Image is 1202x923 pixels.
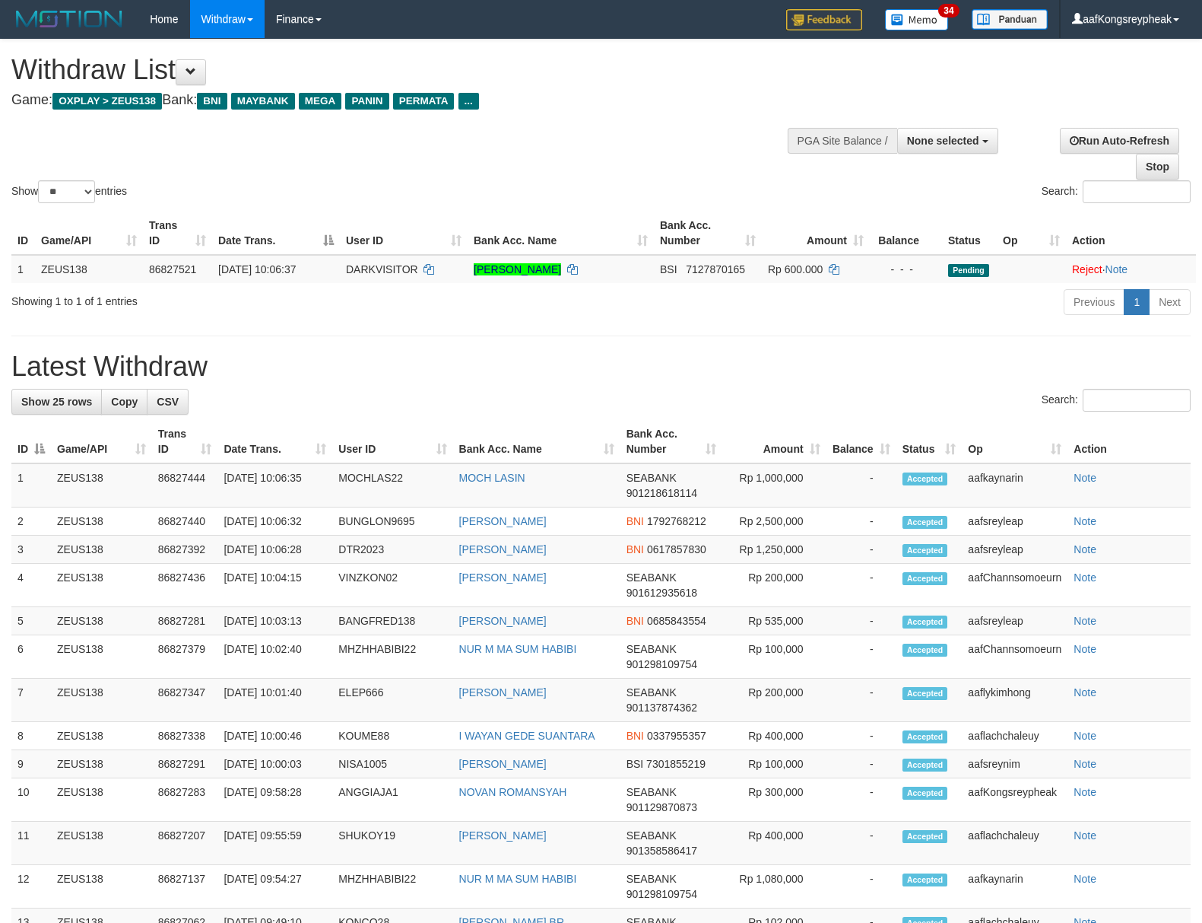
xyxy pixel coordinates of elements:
span: Copy 7127870165 to clipboard [686,263,745,275]
th: Amount: activate to sort column ascending [762,212,870,255]
td: 86827338 [152,722,218,750]
img: MOTION_logo.png [11,8,127,30]
span: 34 [938,4,959,18]
a: Note [1074,758,1096,770]
a: Show 25 rows [11,389,102,415]
td: ZEUS138 [35,255,143,283]
td: 86827436 [152,564,218,607]
input: Search: [1083,389,1191,412]
span: 86827521 [149,263,196,275]
th: Game/API: activate to sort column ascending [35,212,143,255]
td: aafKongsreypheak [962,778,1067,822]
td: 2 [11,508,51,536]
td: SHUKOY19 [332,822,452,865]
td: MHZHHABIBI22 [332,635,452,679]
td: [DATE] 10:06:35 [217,463,332,508]
td: Rp 400,000 [722,722,826,750]
span: Accepted [902,616,948,629]
a: Note [1105,263,1128,275]
span: Copy 901358586417 to clipboard [626,845,697,857]
th: ID: activate to sort column descending [11,420,51,463]
a: Note [1074,515,1096,527]
td: ZEUS138 [51,822,152,865]
td: - [826,536,896,564]
td: 86827392 [152,536,218,564]
span: Copy 901129870873 to clipboard [626,801,697,813]
label: Search: [1042,389,1191,412]
span: PANIN [345,93,389,110]
td: - [826,679,896,722]
td: 4 [11,564,51,607]
span: CSV [157,396,179,408]
td: ZEUS138 [51,536,152,564]
td: Rp 200,000 [722,564,826,607]
th: Game/API: activate to sort column ascending [51,420,152,463]
td: aaflachchaleuy [962,822,1067,865]
td: Rp 535,000 [722,607,826,635]
span: Accepted [902,516,948,529]
span: ... [458,93,479,110]
span: PERMATA [393,93,455,110]
td: - [826,865,896,909]
a: Note [1074,571,1096,584]
td: Rp 100,000 [722,750,826,778]
a: Run Auto-Refresh [1060,128,1179,154]
th: Trans ID: activate to sort column ascending [143,212,212,255]
img: Feedback.jpg [786,9,862,30]
a: Note [1074,472,1096,484]
td: aafkaynarin [962,463,1067,508]
span: Copy 0337955357 to clipboard [647,730,706,742]
span: SEABANK [626,873,677,885]
td: Rp 2,500,000 [722,508,826,536]
th: Bank Acc. Name: activate to sort column ascending [453,420,620,463]
td: 86827137 [152,865,218,909]
td: ANGGIAJA1 [332,778,452,822]
td: 3 [11,536,51,564]
td: ZEUS138 [51,607,152,635]
td: ZEUS138 [51,679,152,722]
td: ZEUS138 [51,463,152,508]
span: BNI [197,93,227,110]
td: 86827347 [152,679,218,722]
h1: Withdraw List [11,55,786,85]
span: Copy 0685843554 to clipboard [647,615,706,627]
a: Note [1074,829,1096,842]
td: - [826,750,896,778]
a: Note [1074,730,1096,742]
td: aafChannsomoeurn [962,635,1067,679]
span: Copy 901137874362 to clipboard [626,702,697,714]
span: SEABANK [626,686,677,699]
td: 86827207 [152,822,218,865]
span: Copy 901298109754 to clipboard [626,888,697,900]
th: Date Trans.: activate to sort column ascending [217,420,332,463]
a: NOVAN ROMANSYAH [459,786,567,798]
span: SEABANK [626,472,677,484]
td: 86827291 [152,750,218,778]
a: Note [1074,786,1096,798]
td: - [826,722,896,750]
span: SEABANK [626,829,677,842]
td: [DATE] 10:01:40 [217,679,332,722]
td: Rp 300,000 [722,778,826,822]
td: - [826,463,896,508]
td: Rp 1,000,000 [722,463,826,508]
span: Accepted [902,730,948,743]
span: SEABANK [626,643,677,655]
div: PGA Site Balance / [788,128,897,154]
span: Accepted [902,759,948,772]
td: 10 [11,778,51,822]
a: Next [1149,289,1191,315]
td: - [826,778,896,822]
span: Copy 901298109754 to clipboard [626,658,697,670]
a: Stop [1136,154,1179,180]
a: CSV [147,389,189,415]
td: - [826,635,896,679]
td: ZEUS138 [51,722,152,750]
img: panduan.png [972,9,1048,30]
span: Accepted [902,830,948,843]
td: aafkaynarin [962,865,1067,909]
a: [PERSON_NAME] [474,263,561,275]
td: ZEUS138 [51,508,152,536]
th: Date Trans.: activate to sort column descending [212,212,340,255]
td: [DATE] 09:55:59 [217,822,332,865]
